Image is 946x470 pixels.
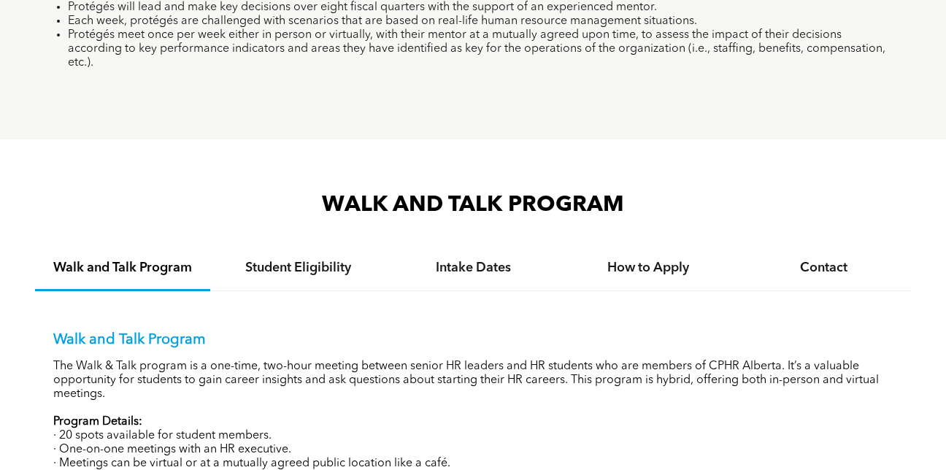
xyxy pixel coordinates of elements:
[53,331,893,349] p: Walk and Talk Program
[223,260,372,276] h4: Student Eligibility
[574,260,723,276] h4: How to Apply
[68,28,893,70] li: Protégés meet once per week either in person or virtually, with their mentor at a mutually agreed...
[53,443,893,457] p: · One-on-one meetings with an HR executive.
[53,360,893,401] p: The Walk & Talk program is a one-time, two-hour meeting between senior HR leaders and HR students...
[399,260,547,276] h4: Intake Dates
[48,260,197,276] h4: Walk and Talk Program
[322,194,624,216] span: WALK AND TALK PROGRAM
[749,260,898,276] h4: Contact
[68,15,893,28] li: Each week, protégés are challenged with scenarios that are based on real-life human resource mana...
[53,429,893,443] p: · 20 spots available for student members.
[53,416,142,428] strong: Program Details:
[68,1,893,15] li: Protégés will lead and make key decisions over eight fiscal quarters with the support of an exper...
